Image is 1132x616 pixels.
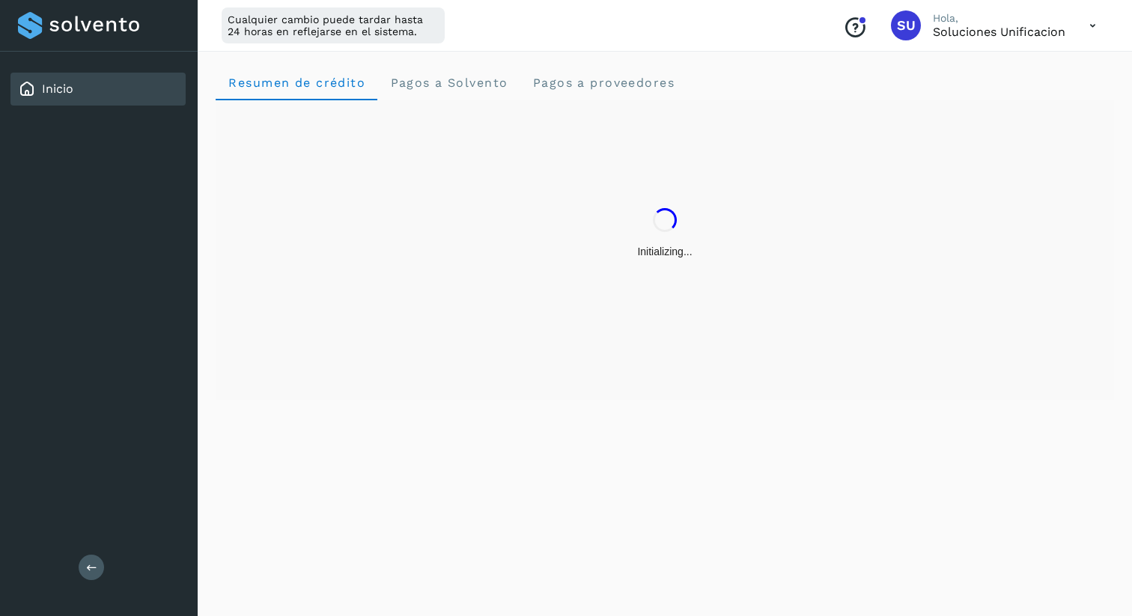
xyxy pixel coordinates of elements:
span: Pagos a Solvento [389,76,508,90]
p: Soluciones Unificacion [933,25,1065,39]
span: Pagos a proveedores [532,76,675,90]
div: Cualquier cambio puede tardar hasta 24 horas en reflejarse en el sistema. [222,7,445,43]
div: Inicio [10,73,186,106]
a: Inicio [42,82,73,96]
span: Resumen de crédito [228,76,365,90]
p: Hola, [933,12,1065,25]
